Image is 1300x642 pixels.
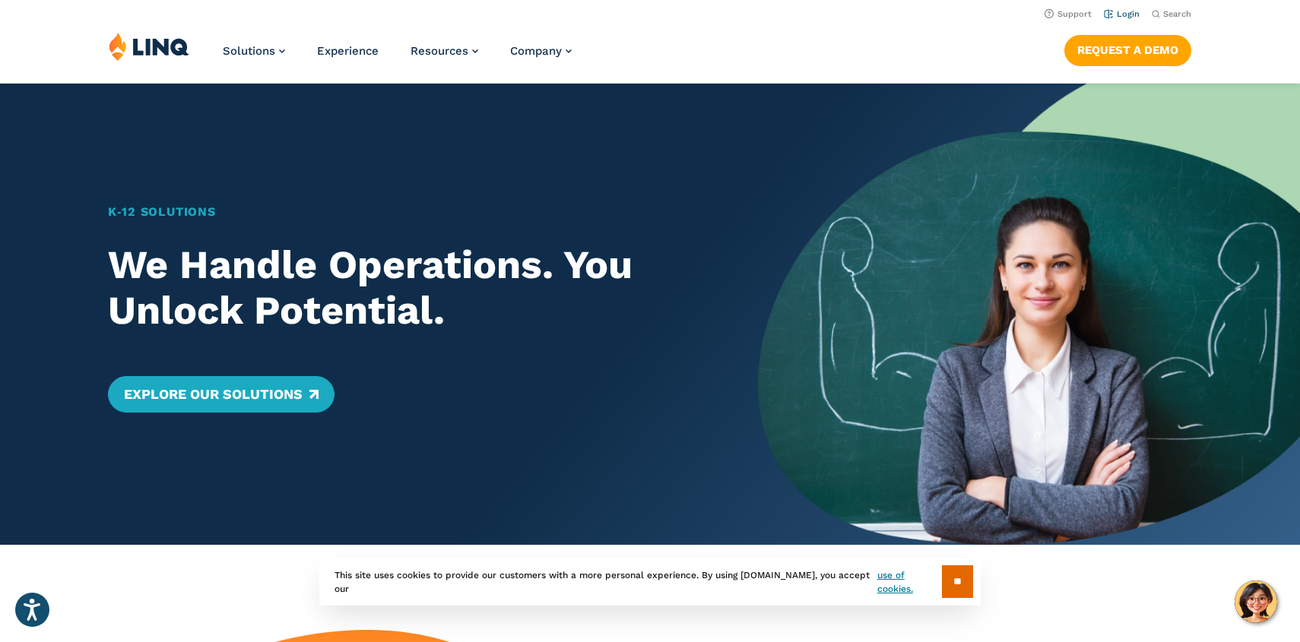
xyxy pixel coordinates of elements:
span: Company [510,44,562,58]
button: Open Search Bar [1152,8,1191,20]
nav: Button Navigation [1064,32,1191,65]
a: Solutions [223,44,285,58]
a: Support [1045,9,1092,19]
a: Login [1104,9,1140,19]
span: Solutions [223,44,275,58]
a: Explore Our Solutions [108,376,334,413]
span: Search [1163,9,1191,19]
a: use of cookies. [877,568,942,596]
div: This site uses cookies to provide our customers with a more personal experience. By using [DOMAIN... [319,558,981,606]
a: Resources [411,44,478,58]
h1: K‑12 Solutions [108,203,705,221]
span: Resources [411,44,468,58]
a: Company [510,44,572,58]
img: Home Banner [758,84,1300,545]
nav: Primary Navigation [223,32,572,82]
h2: We Handle Operations. You Unlock Potential. [108,242,705,334]
img: LINQ | K‑12 Software [109,32,189,61]
a: Experience [317,44,379,58]
a: Request a Demo [1064,35,1191,65]
button: Hello, have a question? Let’s chat. [1235,580,1277,623]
